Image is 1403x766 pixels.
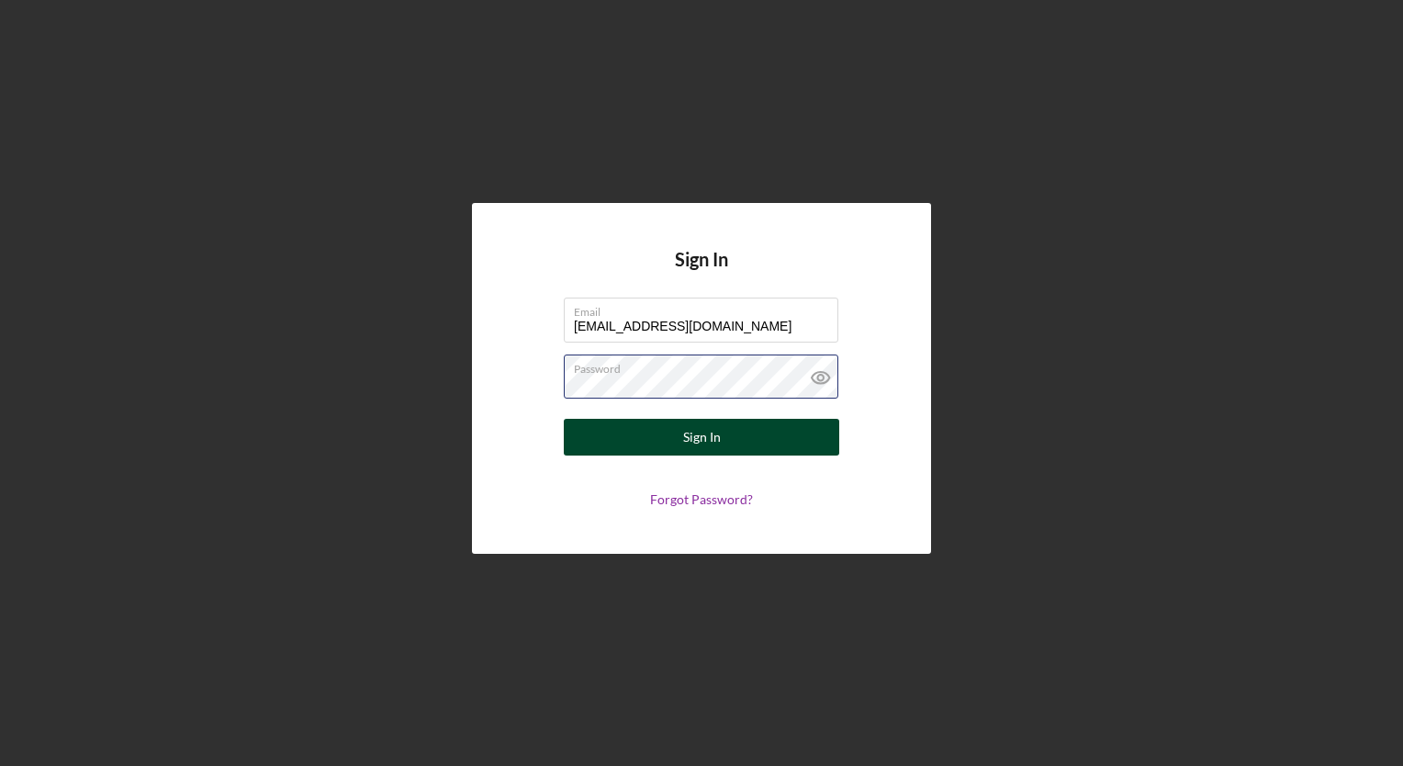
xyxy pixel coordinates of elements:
[675,249,728,298] h4: Sign In
[683,419,721,456] div: Sign In
[574,355,838,376] label: Password
[650,491,753,507] a: Forgot Password?
[564,419,839,456] button: Sign In
[574,299,838,319] label: Email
